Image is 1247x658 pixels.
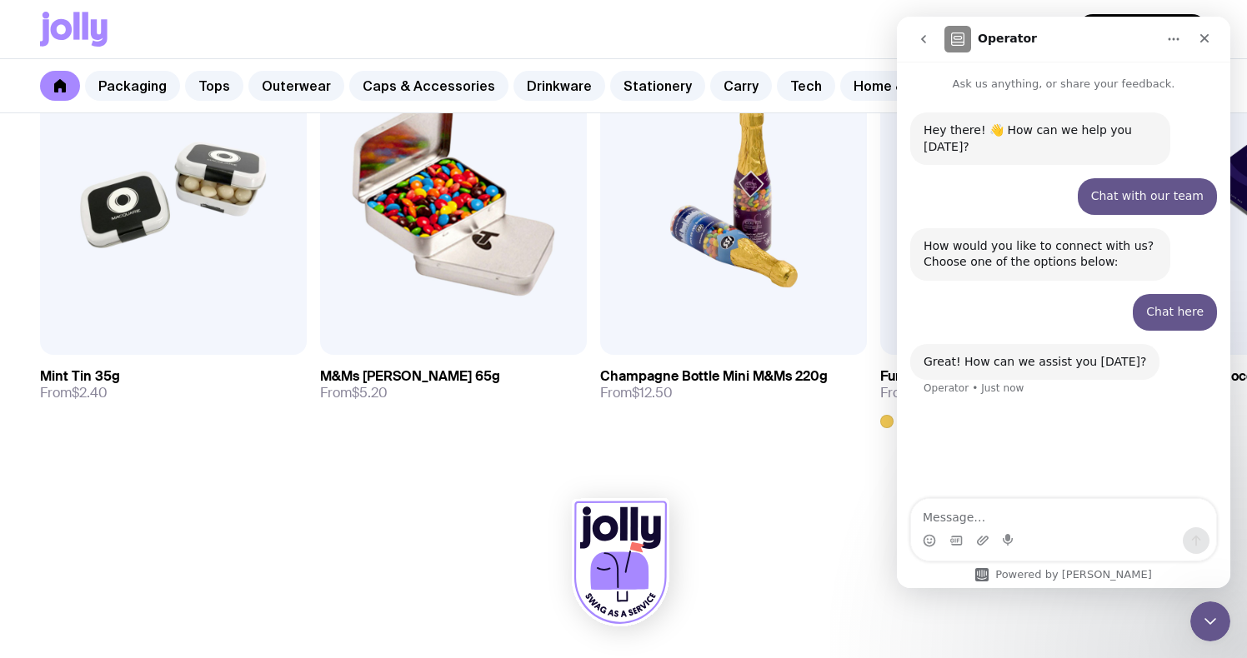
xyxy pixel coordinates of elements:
a: Outerwear [248,71,344,101]
a: Champagne Bottle Mini M&Ms 220gFrom$12.50 [600,355,867,415]
a: Home & Leisure [840,71,969,101]
a: Funday Natural SweetsFrom$5.20 [880,355,1147,428]
span: $5.20 [352,384,388,401]
button: Log In [1031,14,1069,44]
a: Drinkware [513,71,605,101]
span: From [600,385,673,401]
iframe: Intercom live chat [897,17,1230,588]
a: M&Ms [PERSON_NAME] 65gFrom$5.20 [320,355,587,415]
a: Tech [777,71,835,101]
a: Tops [185,71,243,101]
span: From [40,385,108,401]
h3: Champagne Bottle Mini M&Ms 220g [600,368,828,385]
a: Carry [710,71,772,101]
span: From [320,385,388,401]
span: $12.50 [632,384,673,401]
span: From [880,385,948,401]
h3: M&Ms [PERSON_NAME] 65g [320,368,500,385]
a: Packaging [85,71,180,101]
iframe: Intercom live chat [1190,601,1230,641]
a: Stationery [610,71,705,101]
button: Your Project [1078,14,1207,44]
a: Caps & Accessories [349,71,508,101]
span: $2.40 [72,384,108,401]
h3: Mint Tin 35g [40,368,120,385]
h3: Funday Natural Sweets [880,368,1024,385]
a: Mint Tin 35gFrom$2.40 [40,355,307,415]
